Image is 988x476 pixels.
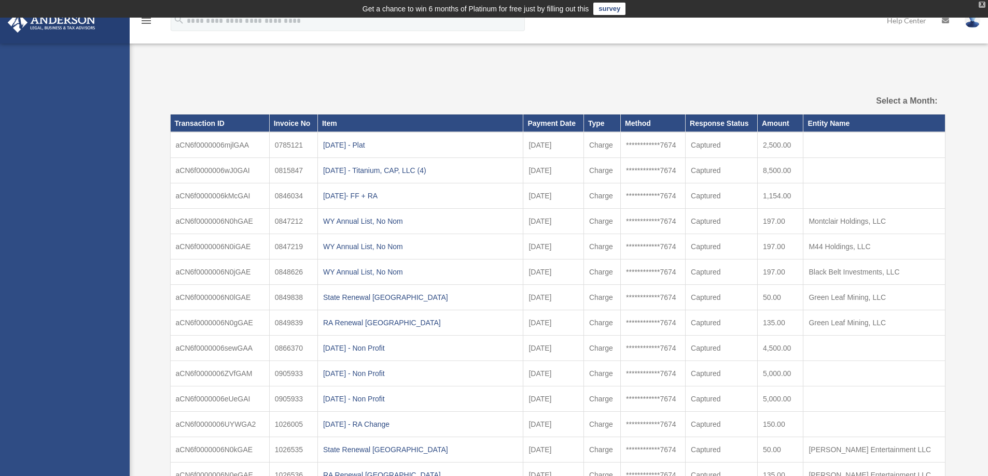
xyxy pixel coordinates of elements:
div: [DATE] - Non Profit [323,341,518,355]
div: Get a chance to win 6 months of Platinum for free just by filling out this [363,3,589,15]
td: Green Leaf Mining, LLC [803,285,945,310]
div: close [979,2,985,8]
td: [DATE] [523,437,584,463]
div: [DATE]- FF + RA [323,189,518,203]
td: [DATE] [523,386,584,412]
td: Charge [583,132,620,158]
th: Entity Name [803,114,945,132]
td: Charge [583,336,620,361]
th: Item [317,114,523,132]
td: [DATE] [523,209,584,234]
td: Charge [583,386,620,412]
div: [DATE] - Non Profit [323,392,518,406]
td: aCN6f0000006ZVfGAM [170,361,269,386]
td: Captured [686,336,758,361]
div: [DATE] - Non Profit [323,366,518,381]
div: [DATE] - RA Change [323,417,518,431]
td: aCN6f0000006UYWGA2 [170,412,269,437]
td: 0849839 [269,310,317,336]
div: [DATE] - Plat [323,138,518,152]
div: RA Renewal [GEOGRAPHIC_DATA] [323,315,518,330]
th: Amount [757,114,803,132]
td: Charge [583,437,620,463]
td: Green Leaf Mining, LLC [803,310,945,336]
div: [DATE] - Titanium, CAP, LLC (4) [323,163,518,178]
td: 0905933 [269,361,317,386]
td: Captured [686,285,758,310]
img: Anderson Advisors Platinum Portal [5,12,99,33]
td: Charge [583,183,620,209]
td: Captured [686,386,758,412]
td: [DATE] [523,158,584,183]
td: aCN6f0000006N0lGAE [170,285,269,310]
td: Charge [583,412,620,437]
td: M44 Holdings, LLC [803,234,945,259]
td: [DATE] [523,234,584,259]
td: 4,500.00 [757,336,803,361]
td: Black Belt Investments, LLC [803,259,945,285]
td: 0905933 [269,386,317,412]
td: 0847219 [269,234,317,259]
th: Transaction ID [170,114,269,132]
td: aCN6f0000006mjlGAA [170,132,269,158]
td: 5,000.00 [757,386,803,412]
td: Captured [686,158,758,183]
div: State Renewal [GEOGRAPHIC_DATA] [323,290,518,305]
td: Captured [686,259,758,285]
td: Captured [686,132,758,158]
div: WY Annual List, No Nom [323,239,518,254]
td: 197.00 [757,259,803,285]
td: aCN6f0000006kMcGAI [170,183,269,209]
td: Charge [583,310,620,336]
td: [DATE] [523,183,584,209]
td: Captured [686,183,758,209]
td: aCN6f0000006eUeGAI [170,386,269,412]
td: 1026005 [269,412,317,437]
td: 197.00 [757,209,803,234]
td: Montclair Holdings, LLC [803,209,945,234]
td: 150.00 [757,412,803,437]
td: aCN6f0000006wJ0GAI [170,158,269,183]
td: Captured [686,234,758,259]
td: 1,154.00 [757,183,803,209]
td: [DATE] [523,361,584,386]
th: Type [583,114,620,132]
td: Captured [686,437,758,463]
td: 0848626 [269,259,317,285]
td: 5,000.00 [757,361,803,386]
td: aCN6f0000006sewGAA [170,336,269,361]
td: 135.00 [757,310,803,336]
td: 197.00 [757,234,803,259]
td: aCN6f0000006N0jGAE [170,259,269,285]
td: 0847212 [269,209,317,234]
td: Charge [583,209,620,234]
td: Captured [686,310,758,336]
th: Method [621,114,686,132]
td: Charge [583,234,620,259]
td: Captured [686,361,758,386]
td: 50.00 [757,285,803,310]
td: [DATE] [523,336,584,361]
div: WY Annual List, No Nom [323,265,518,279]
td: 1026535 [269,437,317,463]
td: aCN6f0000006N0hGAE [170,209,269,234]
td: Charge [583,158,620,183]
th: Payment Date [523,114,584,132]
td: [PERSON_NAME] Entertainment LLC [803,437,945,463]
td: [DATE] [523,285,584,310]
td: 0785121 [269,132,317,158]
td: [DATE] [523,259,584,285]
td: aCN6f0000006N0iGAE [170,234,269,259]
td: [DATE] [523,412,584,437]
i: search [173,14,185,25]
td: 0849838 [269,285,317,310]
th: Invoice No [269,114,317,132]
a: menu [140,18,152,27]
td: 50.00 [757,437,803,463]
td: Charge [583,259,620,285]
i: menu [140,15,152,27]
td: Charge [583,285,620,310]
td: aCN6f0000006N0gGAE [170,310,269,336]
td: 0866370 [269,336,317,361]
a: survey [593,3,625,15]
